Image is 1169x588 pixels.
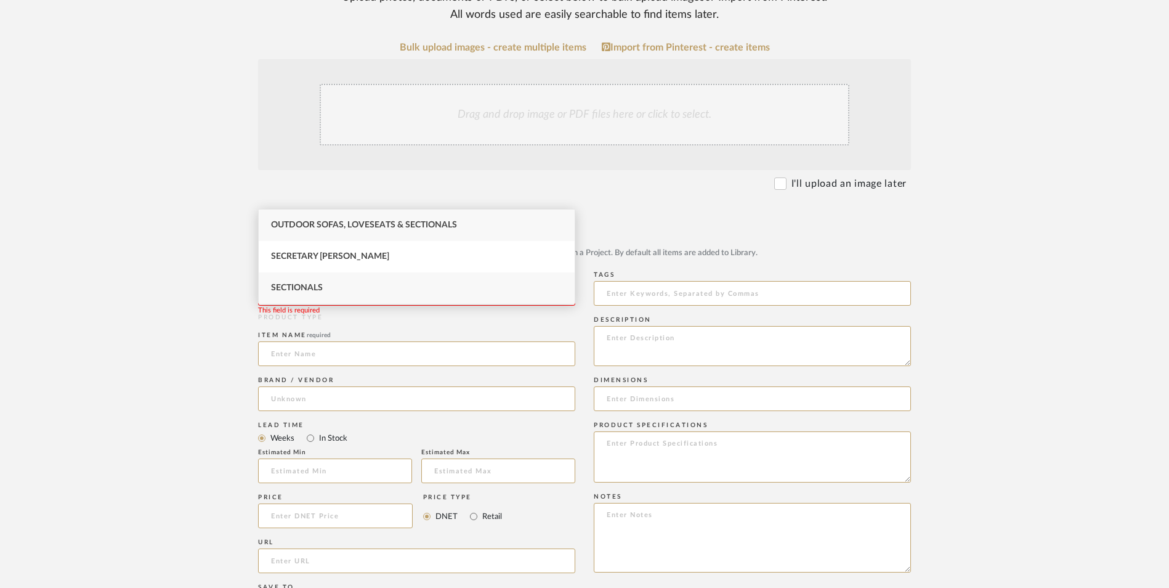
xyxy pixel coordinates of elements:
[481,510,502,523] label: Retail
[271,221,457,229] span: Outdoor Sofas, Loveseats & Sectionals
[594,377,911,384] div: Dimensions
[258,449,412,456] div: Estimated Min
[258,341,575,366] input: Enter Name
[258,459,412,483] input: Estimated Min
[318,431,347,445] label: In Stock
[258,247,911,259] div: Upload JPG/PNG images or PDF drawings to create an item with maximum functionality in a Project. ...
[258,219,911,226] div: Item Type
[258,332,575,339] div: Item name
[258,430,575,446] mat-radio-group: Select item type
[258,377,575,384] div: Brand / Vendor
[423,494,502,501] div: Price Type
[258,306,320,316] div: This field is required
[594,493,911,500] div: Notes
[258,504,413,528] input: Enter DNET Price
[434,510,458,523] label: DNET
[594,386,911,411] input: Enter Dimensions
[594,422,911,429] div: Product Specifications
[258,313,575,322] div: PRODUCT TYPE
[271,252,389,261] span: Secretary [PERSON_NAME]
[271,284,323,292] span: Sectionals
[400,43,586,53] a: Bulk upload images - create multiple items
[602,42,770,53] a: Import from Pinterest - create items
[258,539,575,546] div: URL
[258,494,413,501] div: Price
[421,449,575,456] div: Estimated Max
[423,504,502,528] mat-radio-group: Select price type
[258,386,575,411] input: Unknown
[791,176,907,191] label: I'll upload an image later
[258,229,911,244] mat-radio-group: Select item type
[269,431,294,445] label: Weeks
[307,332,331,338] span: required
[594,281,911,306] input: Enter Keywords, Separated by Commas
[258,549,575,573] input: Enter URL
[258,422,575,429] div: Lead Time
[421,459,575,483] input: Estimated Max
[594,271,911,279] div: Tags
[594,316,911,324] div: Description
